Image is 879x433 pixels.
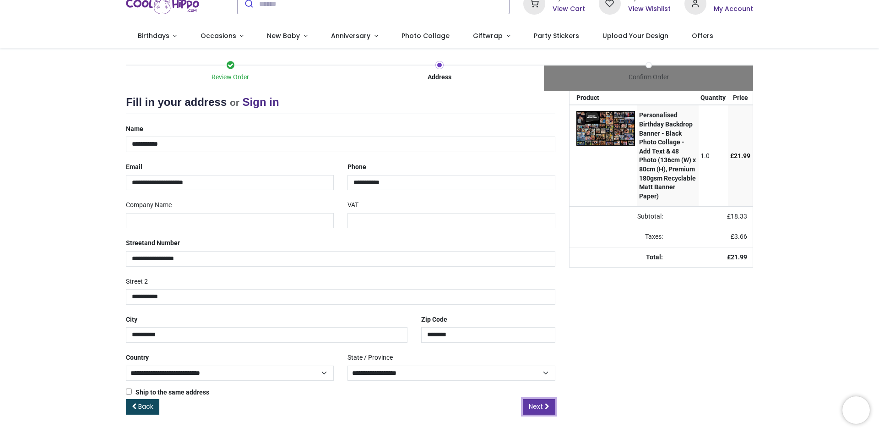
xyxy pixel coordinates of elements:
[730,152,750,159] span: £
[138,31,169,40] span: Birthdays
[602,31,668,40] span: Upload Your Design
[461,24,522,48] a: Giftwrap
[628,5,671,14] a: View Wishlist
[700,152,726,161] div: 1.0
[347,197,358,213] label: VAT
[347,350,393,366] label: State / Province
[144,239,180,247] span: and Number
[402,31,450,40] span: Photo Collage
[731,213,747,220] span: 18.33
[331,31,370,40] span: Anniversary
[842,396,870,424] iframe: Brevo live chat
[728,91,753,105] th: Price
[570,91,637,105] th: Product
[421,312,447,328] label: Zip Code
[570,227,668,247] td: Taxes:
[126,389,132,395] input: Ship to the same address
[727,253,747,261] strong: £
[576,111,635,145] img: x0WTA0AAAAGSURBVAMAzOxEVjwcbdQAAAAASUVORK5CYII=
[126,121,143,137] label: Name
[126,399,159,415] a: Back
[126,236,180,251] label: Street
[731,253,747,261] span: 21.99
[473,31,503,40] span: Giftwrap
[731,233,747,240] span: £
[255,24,320,48] a: New Baby
[523,399,555,415] a: Next
[544,73,753,82] div: Confirm Order
[126,73,335,82] div: Review Order
[126,274,148,290] label: Street 2
[553,5,585,14] a: View Cart
[347,159,366,175] label: Phone
[138,402,153,411] span: Back
[734,233,747,240] span: 3.66
[126,159,142,175] label: Email
[692,31,713,40] span: Offers
[529,402,543,411] span: Next
[126,197,172,213] label: Company Name
[126,24,189,48] a: Birthdays
[639,111,696,199] strong: Personalised Birthday Backdrop Banner - Black Photo Collage - Add Text & 48 Photo (136cm (W) x 80...
[126,96,227,108] span: Fill in your address
[319,24,390,48] a: Anniversary
[189,24,255,48] a: Occasions
[126,388,209,397] label: Ship to the same address
[126,350,149,366] label: Country
[727,213,747,220] span: £
[534,31,579,40] span: Party Stickers
[699,91,728,105] th: Quantity
[714,5,753,14] a: My Account
[335,73,544,82] div: Address
[243,96,279,108] a: Sign in
[646,253,663,261] strong: Total:
[230,97,239,108] small: or
[734,152,750,159] span: 21.99
[201,31,236,40] span: Occasions
[267,31,300,40] span: New Baby
[126,312,137,328] label: City
[570,207,668,227] td: Subtotal:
